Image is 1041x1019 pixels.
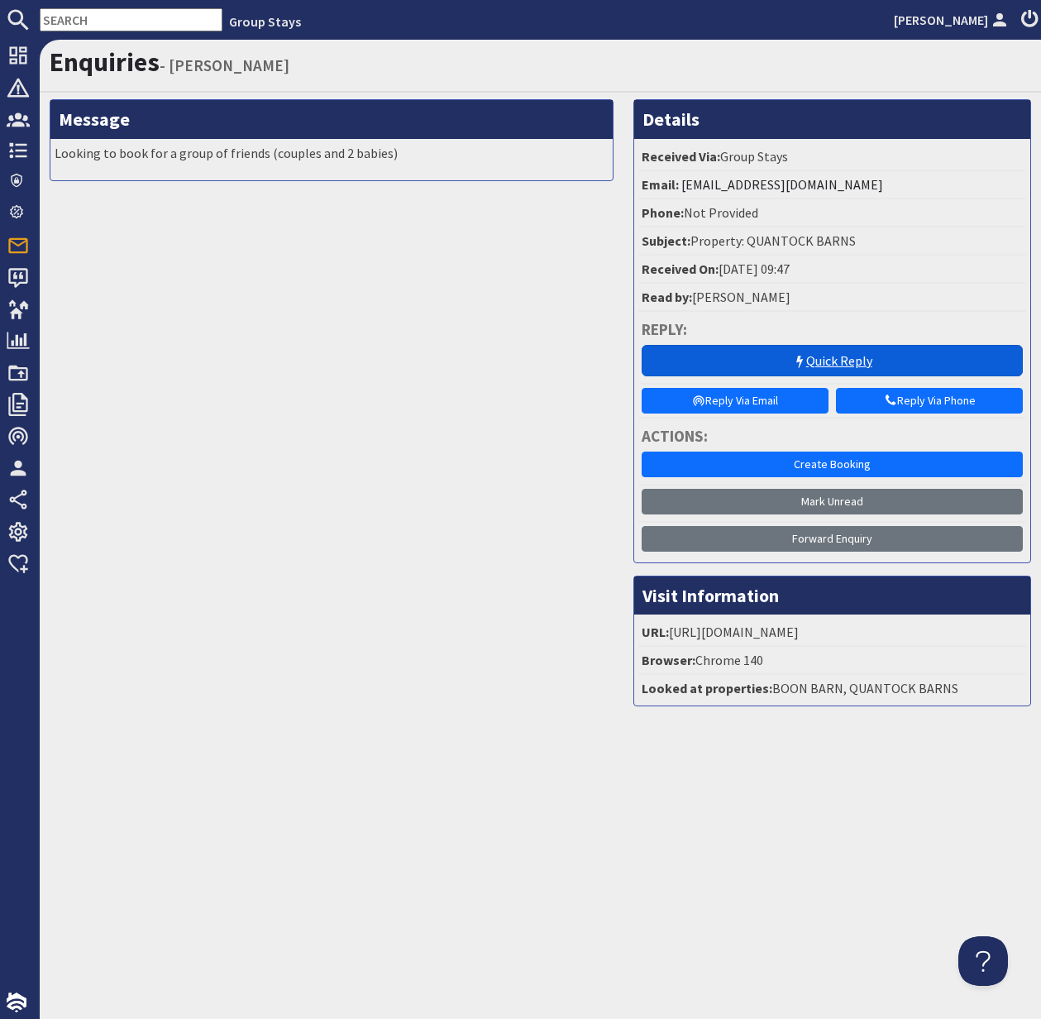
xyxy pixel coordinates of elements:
strong: Subject: [642,232,690,249]
a: Reply Via Email [642,388,829,414]
li: Not Provided [638,199,1026,227]
h3: Visit Information [634,576,1030,615]
img: staytech_i_w-64f4e8e9ee0a9c174fd5317b4b171b261742d2d393467e5bdba4413f4f884c10.svg [7,993,26,1012]
strong: URL: [642,624,669,640]
a: Quick Reply [642,345,1023,376]
li: Property: QUANTOCK BARNS [638,227,1026,256]
h4: Reply: [642,320,1023,339]
strong: Browser: [642,652,695,668]
strong: Received Via: [642,148,720,165]
li: BOON BARN, QUANTOCK BARNS [638,675,1026,701]
strong: Read by: [642,289,692,305]
strong: Received On: [642,261,719,277]
li: [URL][DOMAIN_NAME] [638,619,1026,647]
input: SEARCH [40,8,222,31]
a: Create Booking [642,452,1023,477]
a: Group Stays [229,13,301,30]
strong: Email: [642,176,679,193]
small: - [PERSON_NAME] [160,55,289,75]
p: Looking to book for a group of friends (couples and 2 babies) [55,143,609,163]
a: Mark Unread [642,489,1023,514]
h3: Details [634,100,1030,138]
li: Chrome 140 [638,647,1026,675]
li: [DATE] 09:47 [638,256,1026,284]
a: [EMAIL_ADDRESS][DOMAIN_NAME] [681,176,883,193]
a: Enquiries [50,45,160,79]
strong: Phone: [642,204,684,221]
a: Reply Via Phone [836,388,1023,414]
li: Group Stays [638,143,1026,171]
h3: Message [50,100,613,138]
a: Forward Enquiry [642,526,1023,552]
a: [PERSON_NAME] [894,10,1011,30]
h4: Actions: [642,427,1023,446]
li: [PERSON_NAME] [638,284,1026,312]
iframe: Toggle Customer Support [958,936,1008,986]
strong: Looked at properties: [642,680,772,696]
